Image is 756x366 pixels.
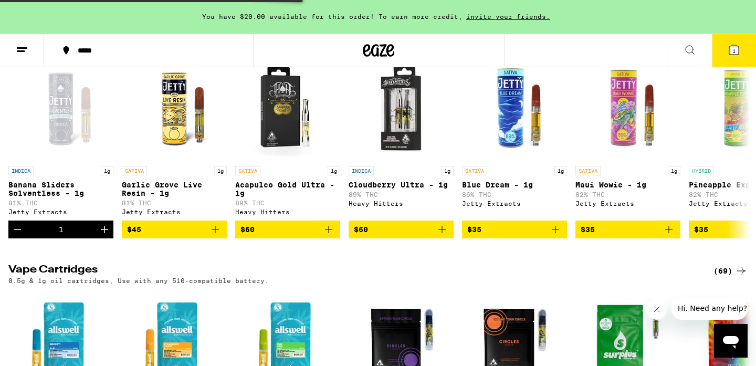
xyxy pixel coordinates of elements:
a: Open page for Garlic Grove Live Resin - 1g from Jetty Extracts [122,56,227,221]
p: SATIVA [462,166,487,175]
button: Decrement [8,221,26,238]
div: Heavy Hitters [349,200,454,207]
div: Jetty Extracts [122,208,227,215]
span: $45 [127,225,141,234]
img: Jetty Extracts - Garlic Grove Live Resin - 1g [122,56,227,161]
p: SATIVA [122,166,147,175]
p: 82% THC [575,191,680,198]
img: Jetty Extracts - Maui Wowie - 1g [575,56,680,161]
p: Garlic Grove Live Resin - 1g [122,181,227,197]
div: 1 [59,225,64,234]
p: SATIVA [575,166,601,175]
p: 1g [214,166,227,175]
a: Open page for Banana Sliders Solventless - 1g from Jetty Extracts [8,56,113,221]
div: Heavy Hitters [235,208,340,215]
button: Add to bag [235,221,340,238]
div: Jetty Extracts [8,208,113,215]
p: INDICA [349,166,374,175]
button: Add to bag [462,221,567,238]
img: Heavy Hitters - Acapulco Gold Ultra - 1g [235,56,340,161]
span: You have $20.00 available for this order! To earn more credit, [202,13,463,20]
p: 1g [328,166,340,175]
button: Add to bag [575,221,680,238]
span: 1 [732,48,736,54]
img: Jetty Extracts - Blue Dream - 1g [462,56,567,161]
span: invite your friends. [463,13,554,20]
a: Open page for Maui Wowie - 1g from Jetty Extracts [575,56,680,221]
div: Jetty Extracts [575,200,680,207]
div: Jetty Extracts [462,200,567,207]
span: $35 [694,225,708,234]
p: Banana Sliders Solventless - 1g [8,181,113,197]
img: Heavy Hitters - Cloudberry Ultra - 1g [349,56,454,161]
button: Increment [96,221,113,238]
button: 1 [712,34,756,67]
iframe: Button to launch messaging window [714,324,748,358]
p: Maui Wowie - 1g [575,181,680,189]
iframe: Message from company [671,297,748,320]
p: INDICA [8,166,34,175]
a: Open page for Acapulco Gold Ultra - 1g from Heavy Hitters [235,56,340,221]
button: Add to bag [349,221,454,238]
button: Add to bag [122,221,227,238]
p: 81% THC [122,200,227,206]
p: 89% THC [235,200,340,206]
p: 1g [101,166,113,175]
p: 1g [441,166,454,175]
span: $60 [240,225,255,234]
p: SATIVA [235,166,260,175]
a: Open page for Cloudberry Ultra - 1g from Heavy Hitters [349,56,454,221]
span: $60 [354,225,368,234]
iframe: Close message [646,299,667,320]
p: 89% THC [349,191,454,198]
p: 1g [554,166,567,175]
a: Open page for Blue Dream - 1g from Jetty Extracts [462,56,567,221]
a: (69) [713,265,748,277]
h2: Vape Cartridges [8,265,696,277]
p: Cloudberry Ultra - 1g [349,181,454,189]
span: $35 [581,225,595,234]
p: 81% THC [8,200,113,206]
p: Acapulco Gold Ultra - 1g [235,181,340,197]
span: $35 [467,225,481,234]
p: 0.5g & 1g oil cartridges, Use with any 510-compatible battery. [8,277,269,284]
p: HYBRID [689,166,714,175]
p: 1g [668,166,680,175]
p: Blue Dream - 1g [462,181,567,189]
p: 86% THC [462,191,567,198]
